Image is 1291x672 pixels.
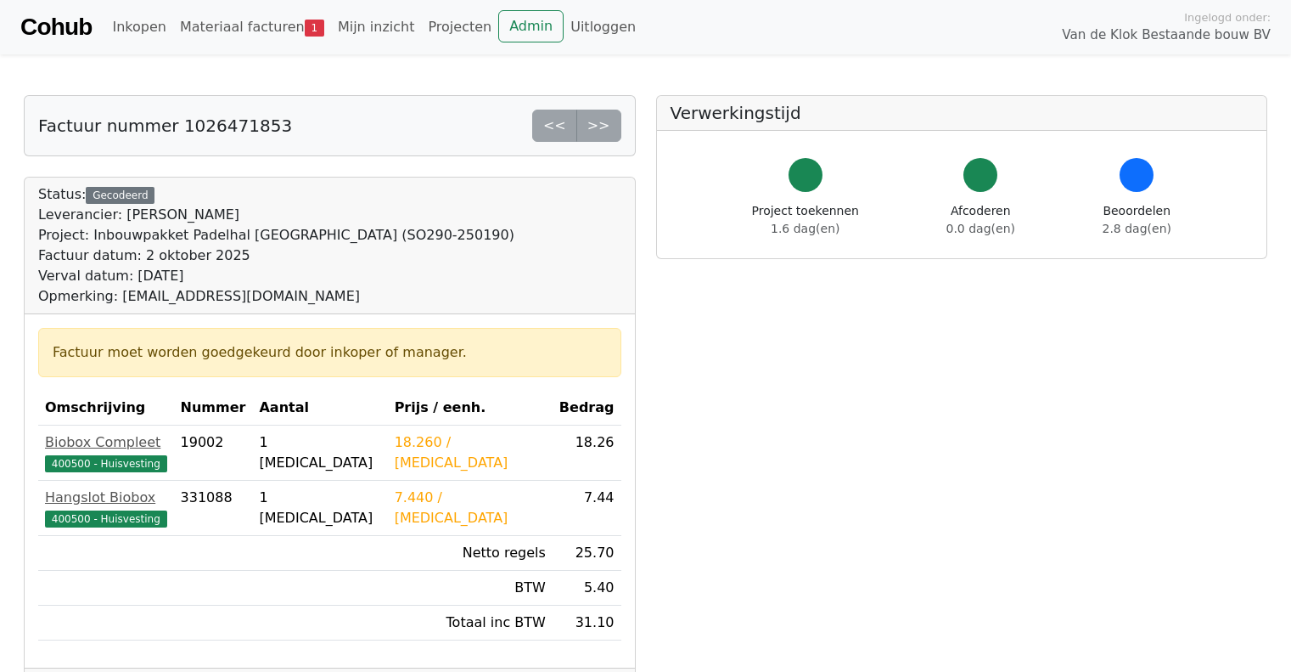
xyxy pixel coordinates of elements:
[252,391,387,426] th: Aantal
[45,488,167,528] a: Hangslot Biobox400500 - Huisvesting
[388,391,553,426] th: Prijs / eenh.
[259,432,380,473] div: 1 [MEDICAL_DATA]
[45,432,167,473] a: Biobox Compleet400500 - Huisvesting
[564,10,643,44] a: Uitloggen
[45,432,167,453] div: Biobox Compleet
[53,342,607,363] div: Factuur moet worden goedgekeurd door inkoper of manager.
[174,426,253,481] td: 19002
[38,205,514,225] div: Leverancier: [PERSON_NAME]
[388,606,553,641] td: Totaal inc BTW
[331,10,422,44] a: Mijn inzicht
[45,511,167,528] span: 400500 - Huisvesting
[946,222,1015,235] span: 0.0 dag(en)
[671,103,1254,123] h5: Verwerkingstijd
[421,10,498,44] a: Projecten
[174,481,253,536] td: 331088
[38,246,514,266] div: Factuur datum: 2 oktober 2025
[388,536,553,571] td: Netto regels
[553,426,621,481] td: 18.26
[173,10,331,44] a: Materiaal facturen1
[1103,222,1171,235] span: 2.8 dag(en)
[38,391,174,426] th: Omschrijving
[1184,9,1271,25] span: Ingelogd onder:
[553,571,621,606] td: 5.40
[388,571,553,606] td: BTW
[38,266,514,286] div: Verval datum: [DATE]
[305,20,324,37] span: 1
[771,222,839,235] span: 1.6 dag(en)
[20,7,92,48] a: Cohub
[38,184,514,307] div: Status:
[1062,25,1271,45] span: Van de Klok Bestaande bouw BV
[752,202,859,238] div: Project toekennen
[38,286,514,307] div: Opmerking: [EMAIL_ADDRESS][DOMAIN_NAME]
[45,488,167,508] div: Hangslot Biobox
[946,202,1015,238] div: Afcoderen
[105,10,172,44] a: Inkopen
[395,488,546,528] div: 7.440 / [MEDICAL_DATA]
[1103,202,1171,238] div: Beoordelen
[553,481,621,536] td: 7.44
[45,455,167,472] span: 400500 - Huisvesting
[38,225,514,246] div: Project: Inbouwpakket Padelhal [GEOGRAPHIC_DATA] (SO290-250190)
[259,488,380,528] div: 1 [MEDICAL_DATA]
[38,116,292,136] h5: Factuur nummer 1026471853
[86,187,154,204] div: Gecodeerd
[553,391,621,426] th: Bedrag
[498,10,564,42] a: Admin
[553,536,621,571] td: 25.70
[553,606,621,641] td: 31.10
[174,391,253,426] th: Nummer
[395,432,546,473] div: 18.260 / [MEDICAL_DATA]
